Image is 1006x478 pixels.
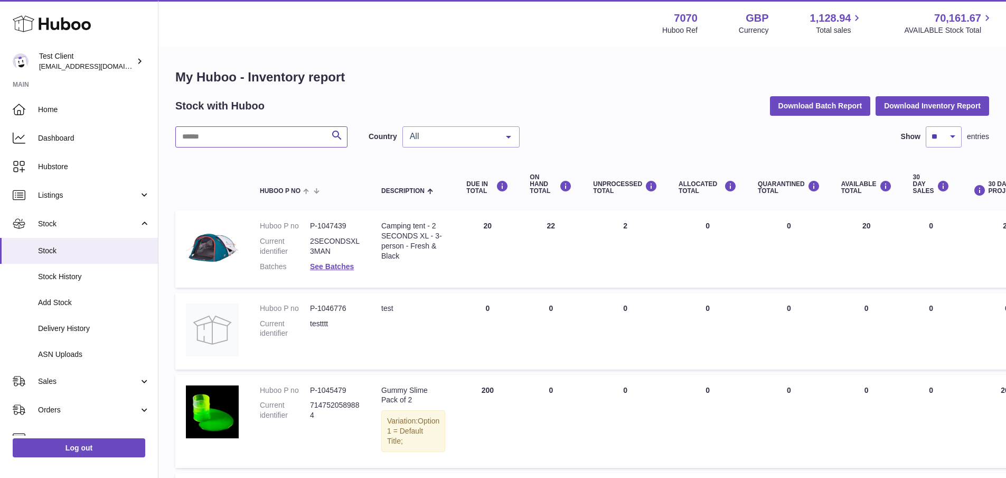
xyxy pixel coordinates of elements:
td: 0 [831,375,902,468]
label: Show [901,132,920,142]
span: Delivery History [38,324,150,334]
span: AVAILABLE Stock Total [904,25,993,35]
td: 20 [831,210,902,288]
a: 70,161.67 AVAILABLE Stock Total [904,11,993,35]
span: 70,161.67 [934,11,981,25]
div: UNPROCESSED Total [593,180,657,195]
span: Huboo P no [260,188,300,195]
span: Option 1 = Default Title; [387,417,439,445]
td: 200 [456,375,519,468]
span: [EMAIL_ADDRESS][DOMAIN_NAME] [39,62,155,70]
td: 0 [902,293,960,370]
td: 0 [519,293,582,370]
td: 0 [831,293,902,370]
div: Huboo Ref [662,25,698,35]
div: Test Client [39,51,134,71]
span: Stock [38,219,139,229]
dt: Current identifier [260,236,310,256]
div: DUE IN TOTAL [466,180,509,195]
img: product image [186,221,239,274]
label: Country [369,132,397,142]
dt: Huboo P no [260,221,310,231]
div: ON HAND Total [530,174,572,195]
a: See Batches [310,262,354,271]
td: 22 [519,210,582,288]
span: Sales [38,376,139,387]
h2: Stock with Huboo [175,99,265,113]
dd: P-1047439 [310,221,360,231]
dt: Huboo P no [260,304,310,314]
dd: testttt [310,319,360,339]
span: 1,128.94 [810,11,851,25]
span: Stock [38,246,150,256]
dt: Batches [260,262,310,272]
dt: Current identifier [260,400,310,420]
span: entries [967,132,989,142]
dd: P-1046776 [310,304,360,314]
span: Usage [38,434,150,444]
img: internalAdmin-7070@internal.huboo.com [13,53,29,69]
div: test [381,304,445,314]
span: Listings [38,190,139,200]
div: 30 DAY SALES [913,174,949,195]
h1: My Huboo - Inventory report [175,69,989,86]
td: 0 [902,210,960,288]
strong: GBP [746,11,768,25]
td: 0 [582,293,668,370]
dd: 2SECONDSXL3MAN [310,236,360,256]
span: 0 [787,304,791,312]
div: Currency [739,25,769,35]
td: 0 [668,375,747,468]
div: Variation: [381,410,445,452]
span: Dashboard [38,133,150,143]
span: 0 [787,386,791,394]
td: 0 [902,375,960,468]
div: Camping tent - 2 SECONDS XL - 3-person - Fresh & Black [381,221,445,261]
td: 0 [519,375,582,468]
span: Add Stock [38,298,150,308]
td: 0 [668,293,747,370]
img: product image [186,304,239,356]
dt: Current identifier [260,319,310,339]
span: All [407,131,498,142]
div: ALLOCATED Total [679,180,737,195]
a: 1,128.94 Total sales [810,11,863,35]
button: Download Inventory Report [876,96,989,115]
span: Hubstore [38,162,150,172]
a: Log out [13,438,145,457]
span: Home [38,105,150,115]
div: Gummy Slime Pack of 2 [381,385,445,406]
img: product image [186,385,239,438]
span: ASN Uploads [38,350,150,360]
span: Stock History [38,272,150,282]
span: 0 [787,222,791,230]
dt: Huboo P no [260,385,310,396]
strong: 7070 [674,11,698,25]
div: AVAILABLE Total [841,180,892,195]
td: 20 [456,210,519,288]
td: 0 [582,375,668,468]
span: Description [381,188,425,195]
dd: P-1045479 [310,385,360,396]
span: Total sales [816,25,863,35]
td: 0 [456,293,519,370]
button: Download Batch Report [770,96,871,115]
td: 2 [582,210,668,288]
dd: 7147520589884 [310,400,360,420]
td: 0 [668,210,747,288]
span: Orders [38,405,139,415]
div: QUARANTINED Total [758,180,820,195]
